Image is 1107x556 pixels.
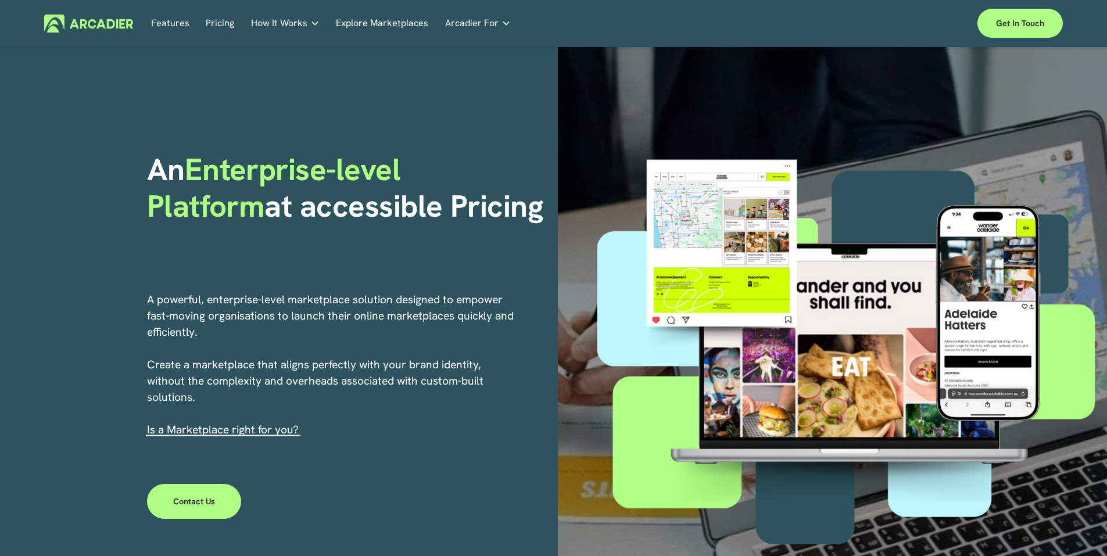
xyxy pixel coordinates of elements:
[151,15,189,33] a: Features
[336,15,428,33] a: Explore Marketplaces
[445,15,499,31] span: Arcadier For
[44,15,133,33] img: Arcadier
[251,15,307,31] span: How It Works
[147,152,550,224] h1: An at accessible Pricing
[251,15,320,33] a: folder dropdown
[206,15,234,33] a: Pricing
[147,292,515,438] p: A powerful, enterprise-level marketplace solution designed to empower fast-moving organisations t...
[445,15,511,33] a: folder dropdown
[147,149,409,225] span: Enterprise-level Platform
[147,484,242,519] a: Contact Us
[147,422,299,437] span: I
[150,422,299,437] a: s a Marketplace right for you?
[977,9,1063,38] a: Get in touch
